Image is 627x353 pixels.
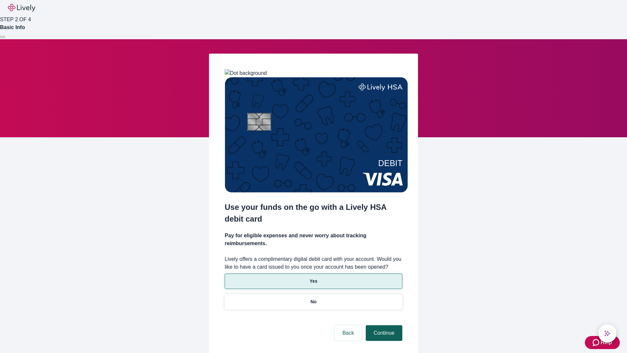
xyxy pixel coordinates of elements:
button: Zendesk support iconHelp [585,336,620,349]
h2: Use your funds on the go with a Lively HSA debit card [225,201,402,225]
img: Lively [8,4,35,12]
p: No [311,298,317,305]
h4: Pay for eligible expenses and never worry about tracking reimbursements. [225,232,402,247]
button: Yes [225,274,402,289]
svg: Zendesk support icon [593,339,601,346]
button: Continue [366,325,402,341]
span: Help [601,339,612,346]
img: Dot background [225,69,267,77]
svg: Lively AI Assistant [604,330,611,337]
button: chat [598,324,617,343]
button: No [225,294,402,310]
label: Lively offers a complimentary digital debit card with your account. Would you like to have a card... [225,255,402,271]
img: Debit card [225,77,408,193]
p: Yes [310,278,317,285]
button: Back [334,325,362,341]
